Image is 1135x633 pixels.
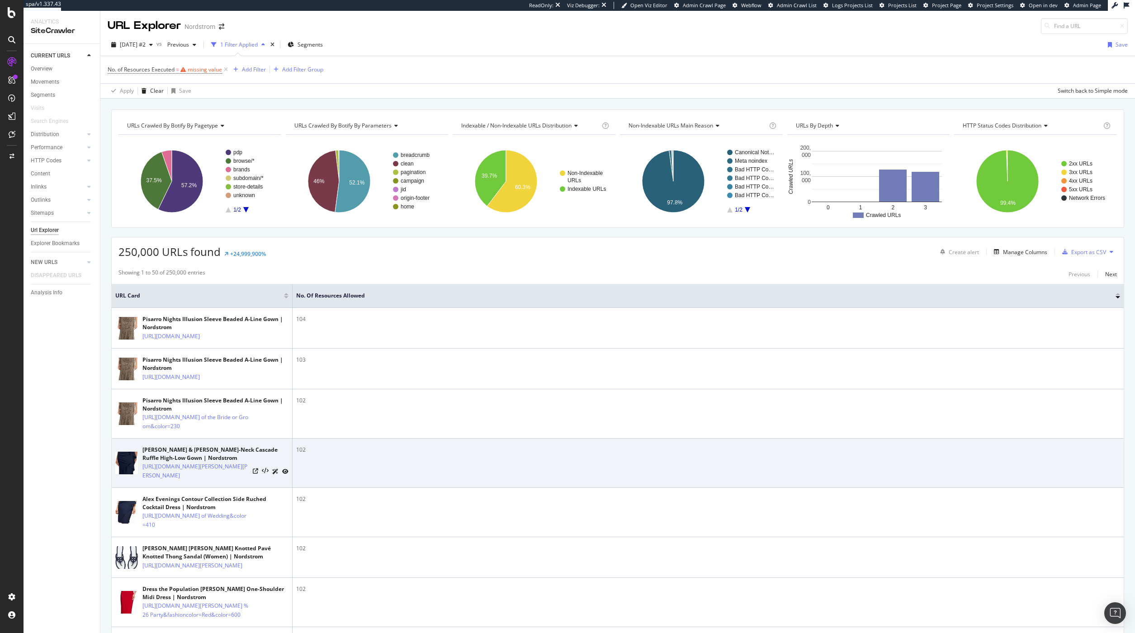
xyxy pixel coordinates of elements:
[313,178,324,184] text: 46%
[176,66,179,73] span: =
[453,142,615,221] svg: A chart.
[735,175,774,181] text: Bad HTTP Co…
[735,207,742,213] text: 1/2
[735,166,774,173] text: Bad HTTP Co…
[31,26,93,36] div: SiteCrawler
[269,40,276,49] div: times
[31,182,85,192] a: Inlinks
[298,41,323,48] span: Segments
[284,38,326,52] button: Segments
[31,208,85,218] a: Sitemaps
[968,2,1013,9] a: Project Settings
[630,2,667,9] span: Open Viz Editor
[282,66,323,73] div: Add Filter Group
[1041,18,1128,34] input: Find a URL
[1069,178,1092,184] text: 4xx URLs
[181,182,197,189] text: 57.2%
[1064,2,1101,9] a: Admin Page
[31,288,94,298] a: Analysis Info
[31,117,68,126] div: Search Engines
[296,446,1120,454] div: 102
[242,66,266,73] div: Add Filter
[990,246,1047,257] button: Manage Columns
[735,184,774,190] text: Bad HTTP Co…
[735,192,774,198] text: Bad HTTP Co…
[1029,2,1058,9] span: Open in dev
[179,87,191,94] div: Save
[31,195,85,205] a: Outlinks
[401,195,430,201] text: origin-footer
[627,118,767,133] h4: Non-Indexable URLs Main Reason
[777,2,817,9] span: Admin Crawl List
[866,212,901,218] text: Crawled URLs
[683,2,726,9] span: Admin Crawl Page
[629,122,713,129] span: Non-Indexable URLs Main Reason
[115,335,138,403] img: main image
[31,90,94,100] a: Segments
[802,177,811,184] text: 000
[108,18,181,33] div: URL Explorer
[1058,87,1128,94] div: Switch back to Simple mode
[1069,186,1092,193] text: 5xx URLs
[270,64,323,75] button: Add Filter Group
[1104,38,1128,52] button: Save
[1104,602,1126,624] div: Open Intercom Messenger
[142,397,288,413] div: Pisarro Nights Illusion Sleeve Beaded A-Line Gown | Nordstrom
[296,292,1102,300] span: No. of Resources Allowed
[735,158,767,164] text: Meta noindex
[936,245,979,259] button: Create alert
[31,64,52,74] div: Overview
[142,511,249,529] a: [URL][DOMAIN_NAME] of Wedding&color=410
[31,169,94,179] a: Content
[31,90,55,100] div: Segments
[567,177,581,184] text: URLs
[788,159,794,194] text: Crawled URLs
[1000,200,1016,206] text: 99.4%
[115,544,138,571] img: main image
[1073,2,1101,9] span: Admin Page
[220,41,258,48] div: 1 Filter Applied
[115,294,138,362] img: main image
[794,118,942,133] h4: URLs by Depth
[272,467,279,476] a: AI Url Details
[296,397,1120,405] div: 102
[233,207,241,213] text: 1/2
[31,104,53,113] a: Visits
[1069,270,1090,278] div: Previous
[286,142,449,221] svg: A chart.
[1059,245,1106,259] button: Export as CSV
[567,170,603,176] text: Non-Indexable
[142,413,249,431] a: [URL][DOMAIN_NAME] of the Bride or Groom&color=230
[1069,269,1090,279] button: Previous
[733,2,761,9] a: Webflow
[31,156,85,165] a: HTTP Codes
[529,2,553,9] div: ReadOnly:
[891,204,894,211] text: 2
[1105,269,1117,279] button: Next
[156,40,164,47] span: vs
[208,38,269,52] button: 1 Filter Applied
[1054,84,1128,98] button: Switch back to Simple mode
[932,2,961,9] span: Project Page
[296,356,1120,364] div: 103
[31,51,85,61] a: CURRENT URLS
[118,269,205,279] div: Showing 1 to 50 of 250,000 entries
[401,161,414,167] text: clean
[219,24,224,30] div: arrow-right-arrow-left
[296,315,1120,323] div: 104
[142,332,200,341] a: [URL][DOMAIN_NAME]
[31,182,47,192] div: Inlinks
[802,152,811,158] text: 000
[142,315,288,331] div: Pisarro Nights Illusion Sleeve Beaded A-Line Gown | Nordstrom
[31,64,94,74] a: Overview
[1116,41,1128,48] div: Save
[142,561,242,570] a: [URL][DOMAIN_NAME][PERSON_NAME]
[482,173,497,179] text: 39.7%
[118,142,281,221] div: A chart.
[118,244,221,259] span: 250,000 URLs found
[859,204,862,211] text: 1
[233,158,255,164] text: browse/*
[923,2,961,9] a: Project Page
[164,38,200,52] button: Previous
